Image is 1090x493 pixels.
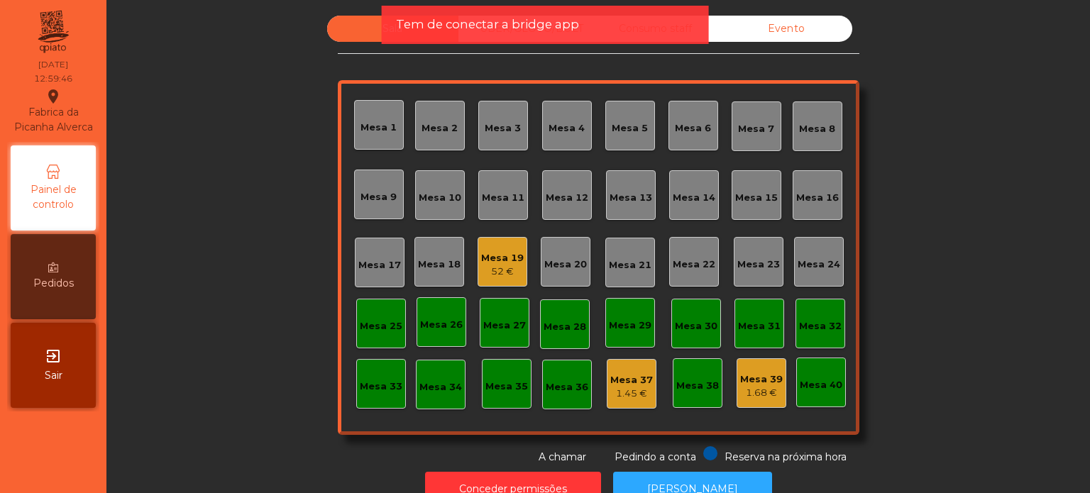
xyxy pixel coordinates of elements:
div: Mesa 22 [673,257,715,272]
div: Mesa 1 [360,121,397,135]
div: Mesa 37 [610,373,653,387]
div: Mesa 25 [360,319,402,333]
div: Mesa 27 [483,318,526,333]
div: Mesa 32 [799,319,842,333]
div: Mesa 5 [612,121,648,135]
div: Mesa 18 [418,257,461,272]
div: Mesa 29 [609,318,651,333]
div: Mesa 21 [609,258,651,272]
i: exit_to_app [45,348,62,365]
div: Mesa 8 [799,122,835,136]
div: Mesa 23 [737,257,780,272]
div: Mesa 40 [800,378,842,392]
span: Pedidos [33,276,74,291]
div: Mesa 11 [482,191,524,205]
div: Mesa 14 [673,191,715,205]
div: 52 € [481,265,524,279]
div: Mesa 6 [675,121,711,135]
div: Mesa 39 [740,372,783,387]
div: Mesa 28 [544,320,586,334]
div: Mesa 15 [735,191,778,205]
div: Mesa 4 [549,121,585,135]
div: Mesa 35 [485,380,528,394]
div: Mesa 9 [360,190,397,204]
span: A chamar [539,450,586,463]
span: Pedindo a conta [615,450,696,463]
div: Sala [327,16,458,42]
div: Mesa 24 [798,257,840,272]
div: Mesa 17 [358,258,401,272]
div: Mesa 3 [485,121,521,135]
div: Mesa 13 [610,191,652,205]
div: Mesa 10 [419,191,461,205]
div: Mesa 16 [796,191,839,205]
i: location_on [45,88,62,105]
div: Mesa 31 [738,319,781,333]
div: 12:59:46 [34,72,72,85]
div: Mesa 7 [738,122,774,136]
span: Reserva na próxima hora [725,450,847,463]
div: [DATE] [38,58,68,71]
span: Sair [45,368,62,383]
div: Fabrica da Picanha Alverca [11,88,95,135]
div: Mesa 30 [675,319,717,333]
div: Mesa 20 [544,257,587,272]
img: qpiato [35,7,70,57]
div: 1.45 € [610,387,653,401]
div: Mesa 12 [546,191,588,205]
div: Mesa 19 [481,251,524,265]
div: Mesa 34 [419,380,462,394]
div: Mesa 36 [546,380,588,394]
div: Mesa 33 [360,380,402,394]
div: Mesa 38 [676,379,719,393]
div: 1.68 € [740,386,783,400]
span: Tem de conectar a bridge app [396,16,579,33]
span: Painel de controlo [14,182,92,212]
div: Evento [721,16,852,42]
div: Mesa 2 [422,121,458,135]
div: Mesa 26 [420,318,463,332]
